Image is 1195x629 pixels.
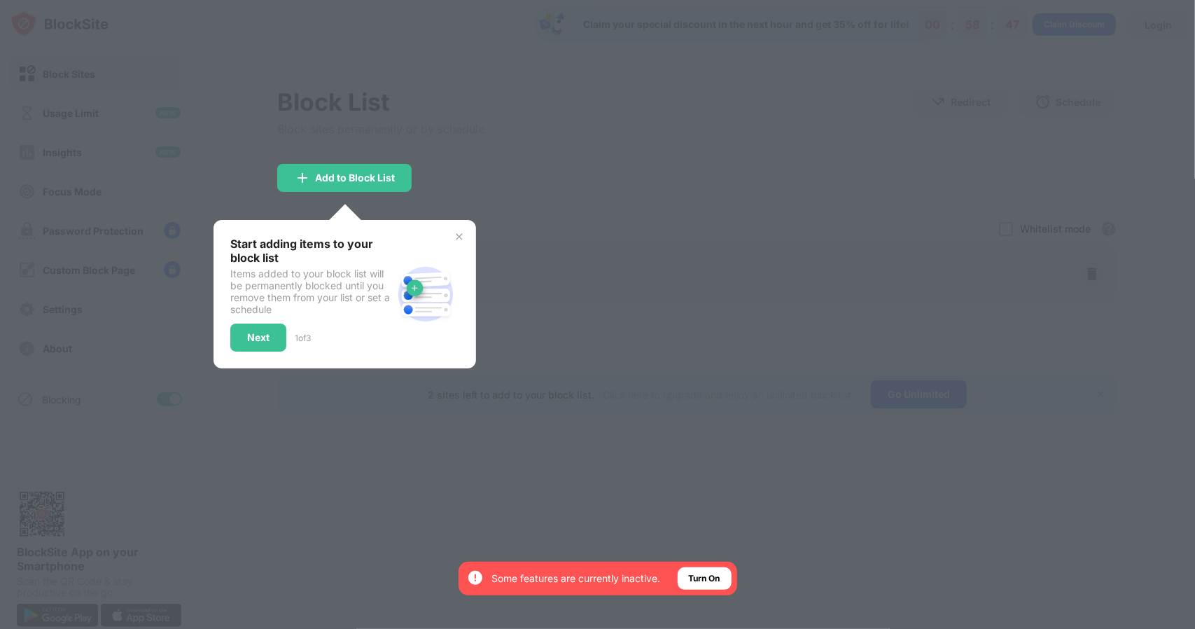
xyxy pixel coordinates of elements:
[230,268,392,315] div: Items added to your block list will be permanently blocked until you remove them from your list o...
[454,231,465,242] img: x-button.svg
[247,332,270,343] div: Next
[295,333,311,343] div: 1 of 3
[230,237,392,265] div: Start adding items to your block list
[689,572,720,586] div: Turn On
[392,261,459,328] img: block-site.svg
[315,172,395,184] div: Add to Block List
[492,572,661,586] div: Some features are currently inactive.
[467,569,484,586] img: error-circle-white.svg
